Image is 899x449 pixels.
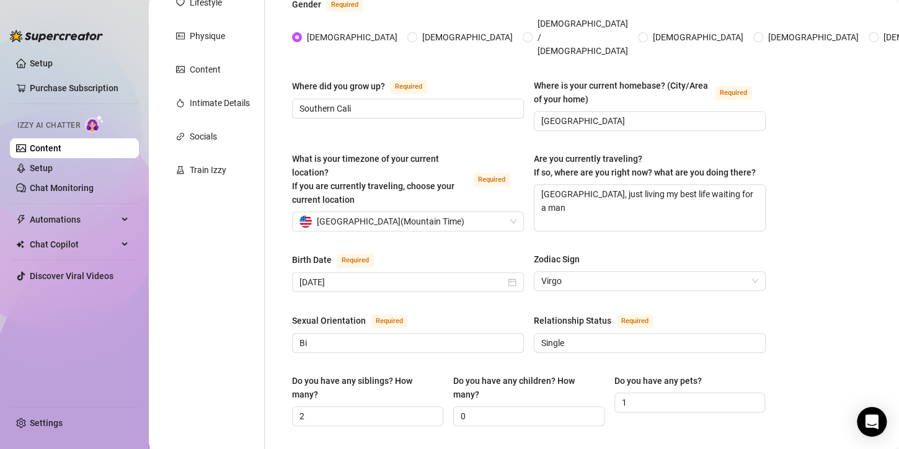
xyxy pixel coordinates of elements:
span: Are you currently traveling? If so, where are you right now? what are you doing there? [534,154,756,177]
span: Chat Copilot [30,234,118,254]
div: Where is your current homebase? (City/Area of your home) [534,79,710,106]
a: Setup [30,58,53,68]
input: Sexual Orientation [299,336,514,350]
label: Birth Date [292,252,387,267]
a: Discover Viral Videos [30,271,113,281]
label: Relationship Status [534,313,667,328]
label: Where is your current homebase? (City/Area of your home) [534,79,766,106]
label: Do you have any siblings? How many? [292,374,443,401]
input: Do you have any siblings? How many? [299,409,433,423]
span: Required [715,86,752,100]
span: thunderbolt [16,215,26,225]
span: Required [473,173,510,187]
div: Intimate Details [190,96,250,110]
img: Chat Copilot [16,240,24,249]
span: picture [176,65,185,74]
span: [DEMOGRAPHIC_DATA] [648,30,748,44]
input: Birth Date [299,275,505,289]
div: Where did you grow up? [292,79,385,93]
input: Where did you grow up? [299,102,514,115]
input: Do you have any children? How many? [461,409,595,423]
div: Do you have any children? How many? [453,374,596,401]
a: Settings [30,418,63,428]
span: [DEMOGRAPHIC_DATA] / [DEMOGRAPHIC_DATA] [533,17,633,58]
span: Izzy AI Chatter [17,120,80,131]
img: us [299,215,312,228]
div: Zodiac Sign [534,252,580,266]
label: Where did you grow up? [292,79,441,94]
span: [DEMOGRAPHIC_DATA] [302,30,402,44]
label: Sexual Orientation [292,313,422,328]
div: Socials [190,130,217,143]
span: Virgo [541,272,758,290]
img: logo-BBDzfeDw.svg [10,30,103,42]
span: Required [371,314,408,328]
img: AI Chatter [85,115,104,133]
textarea: [GEOGRAPHIC_DATA], just living my best life waiting for a man [534,185,765,231]
span: What is your timezone of your current location? If you are currently traveling, choose your curre... [292,154,454,205]
span: Required [390,80,427,94]
a: Content [30,143,61,153]
a: Purchase Subscription [30,83,118,93]
span: [GEOGRAPHIC_DATA] ( Mountain Time ) [317,212,464,231]
input: Do you have any pets? [622,396,756,409]
div: Content [190,63,221,76]
span: Automations [30,210,118,229]
span: Required [337,254,374,267]
div: Sexual Orientation [292,314,366,327]
a: Setup [30,163,53,173]
label: Do you have any children? How many? [453,374,604,401]
span: Required [616,314,653,328]
span: fire [176,99,185,107]
input: Relationship Status [541,336,756,350]
span: link [176,132,185,141]
label: Zodiac Sign [534,252,588,266]
div: Open Intercom Messenger [857,407,887,437]
div: Train Izzy [190,163,226,177]
input: Where is your current homebase? (City/Area of your home) [541,114,756,128]
label: Do you have any pets? [614,374,711,388]
div: Relationship Status [534,314,611,327]
span: experiment [176,166,185,174]
a: Chat Monitoring [30,183,94,193]
span: idcard [176,32,185,40]
span: [DEMOGRAPHIC_DATA] [763,30,864,44]
div: Do you have any pets? [614,374,702,388]
div: Birth Date [292,253,332,267]
div: Physique [190,29,225,43]
div: Do you have any siblings? How many? [292,374,435,401]
span: [DEMOGRAPHIC_DATA] [417,30,518,44]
